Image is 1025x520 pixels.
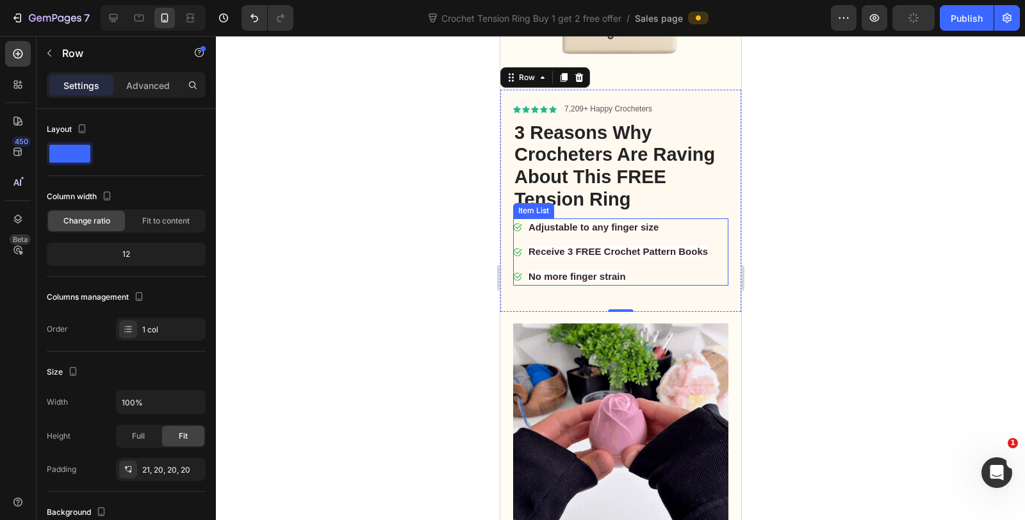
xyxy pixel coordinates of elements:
div: Layout [47,121,90,138]
div: 21, 20, 20, 20 [142,464,202,476]
div: Size [47,364,81,381]
div: 12 [49,245,203,263]
span: Fit to content [142,215,190,227]
div: Publish [951,12,983,25]
span: Sales page [635,12,683,25]
div: Undo/Redo [242,5,293,31]
div: Height [47,430,70,442]
span: Change ratio [63,215,110,227]
span: Full [132,430,145,442]
span: Crochet Tension Ring Buy 1 get 2 free offer [439,12,624,25]
iframe: Intercom live chat [981,457,1012,488]
div: Columns management [47,289,147,306]
input: Auto [117,391,205,414]
p: 7 [84,10,90,26]
div: Column width [47,188,115,206]
div: Beta [10,234,31,245]
div: 450 [12,136,31,147]
span: 1 [1008,438,1018,448]
p: Row [62,45,171,61]
div: 1 col [142,324,202,336]
iframe: Design area [500,36,741,520]
div: Order [47,323,68,335]
div: Padding [47,464,76,475]
span: Fit [179,430,188,442]
p: Settings [63,79,99,92]
button: Publish [940,5,994,31]
span: / [627,12,630,25]
p: Advanced [126,79,170,92]
button: 7 [5,5,95,31]
img: gempages_575442953451864650-0bc5de5d-7f08-418d-b931-6a0992386ddf.gif [13,288,228,503]
div: Width [47,396,68,408]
